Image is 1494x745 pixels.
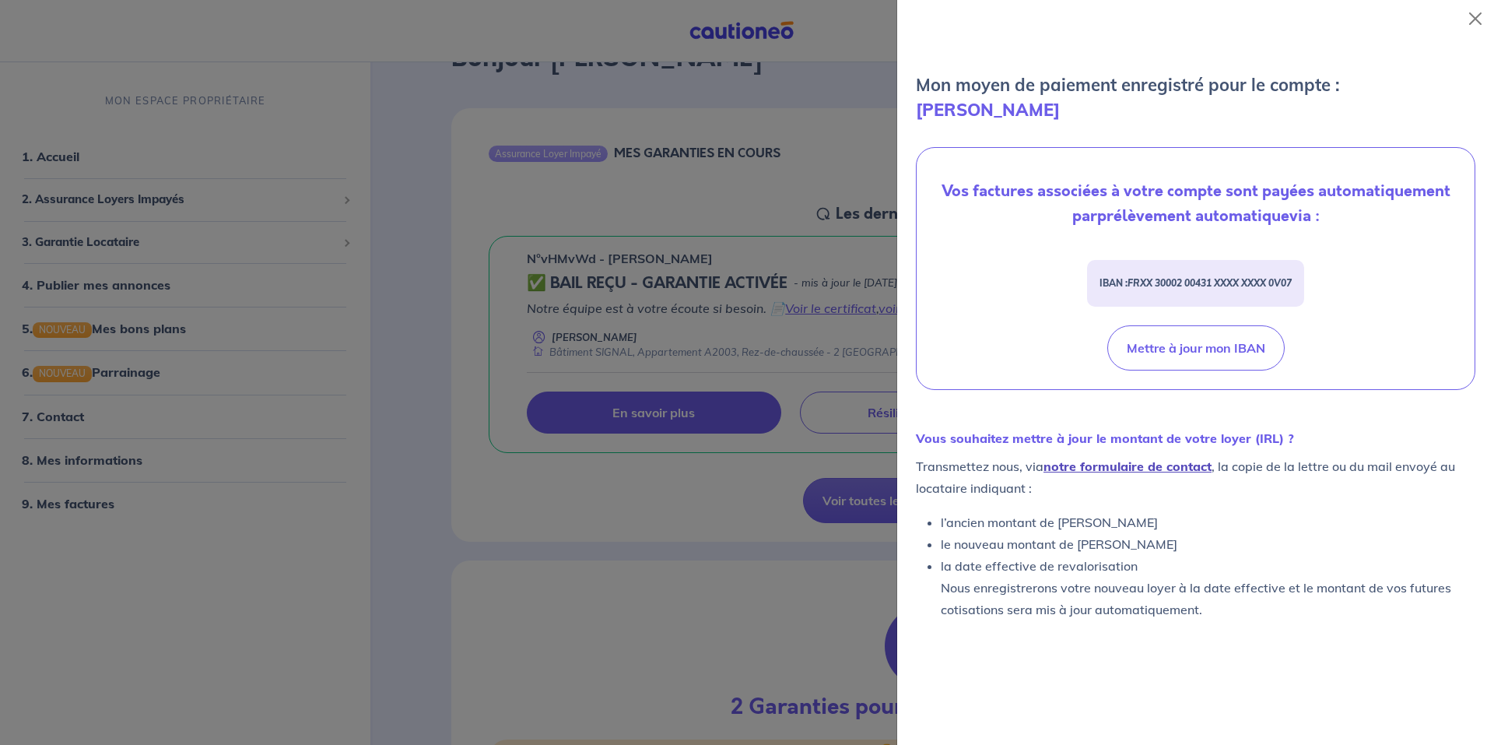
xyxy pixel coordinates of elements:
[916,72,1475,122] p: Mon moyen de paiement enregistré pour le compte :
[1099,277,1292,289] strong: IBAN :
[929,179,1462,229] p: Vos factures associées à votre compte sont payées automatiquement par via :
[1043,459,1212,474] a: notre formulaire de contact
[1107,325,1285,371] button: Mettre à jour mon IBAN
[916,455,1475,499] p: Transmettez nous, via , la copie de la lettre ou du mail envoyé au locataire indiquant :
[1463,6,1488,31] button: Close
[941,533,1475,555] li: le nouveau montant de [PERSON_NAME]
[941,555,1475,620] li: la date effective de revalorisation Nous enregistrerons votre nouveau loyer à la date effective e...
[941,511,1475,533] li: l’ancien montant de [PERSON_NAME]
[1128,277,1292,289] em: FRXX 30002 00431 XXXX XXXX 0V07
[916,430,1294,446] strong: Vous souhaitez mettre à jour le montant de votre loyer (IRL) ?
[916,99,1060,121] strong: [PERSON_NAME]
[1097,205,1289,227] strong: prélèvement automatique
